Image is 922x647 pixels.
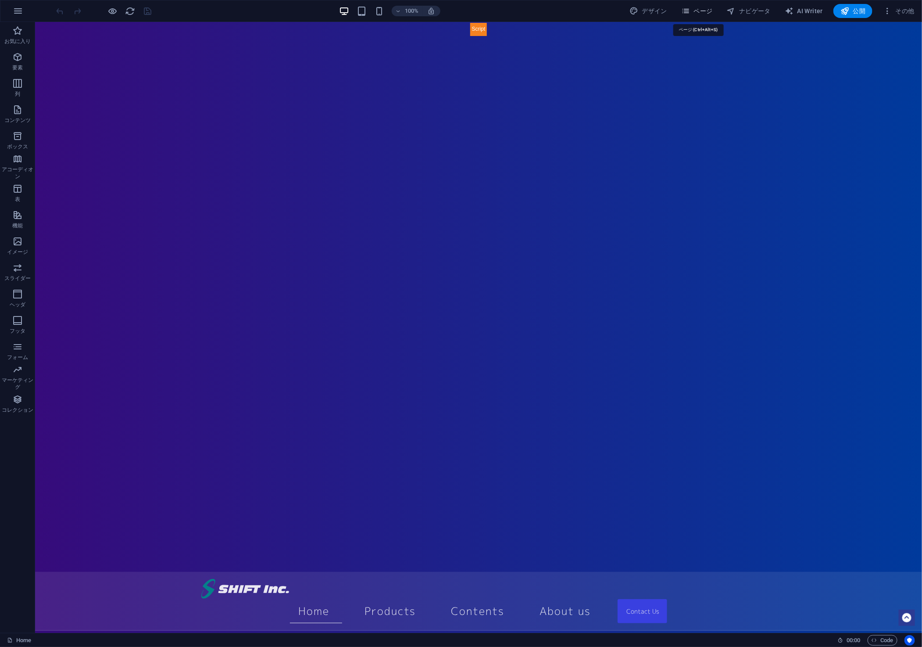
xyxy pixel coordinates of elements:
button: ページ [678,4,716,18]
span: ページ [681,7,713,15]
p: コレクション [2,406,34,413]
span: デザイン [629,7,667,15]
p: ヘッダ [10,301,25,308]
button: プレビューモードを終了して編集を続けるには、ここをクリックしてください [107,6,118,16]
button: 100% [392,6,423,16]
div: デザイン (Ctrl+Alt+Y) [626,4,671,18]
span: 公開 [840,7,865,15]
span: : [853,637,854,643]
button: デザイン [626,4,671,18]
h6: セッション時間 [837,635,861,646]
p: 表 [15,196,20,203]
button: 公開 [833,4,872,18]
i: ページのリロード [125,6,136,16]
i: サイズ変更時に、選択した端末にあわせてズームレベルを自動調整します。 [428,7,436,15]
p: フォーム [7,354,28,361]
p: 機能 [12,222,23,229]
button: その他 [879,4,918,18]
a: クリックして選択をキャンセルし、ダブルクリックしてページを開きます [7,635,31,646]
button: reload [125,6,136,16]
span: AI Writer [785,7,823,15]
p: イメージ [7,248,28,255]
button: Code [868,635,897,646]
p: お気に入り [4,38,31,45]
button: ナビゲータ [723,4,774,18]
button: AI Writer [781,4,826,18]
h6: 100% [405,6,419,16]
span: その他 [883,7,915,15]
p: スライダー [4,275,31,282]
p: コンテンツ [4,117,31,124]
p: フッタ [10,327,25,334]
span: Code [872,635,893,646]
p: ボックス [7,143,28,150]
button: Usercentrics [904,635,915,646]
p: 列 [15,90,20,97]
span: 00 00 [847,635,860,646]
span: ナビゲータ [727,7,771,15]
p: 要素 [12,64,23,71]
